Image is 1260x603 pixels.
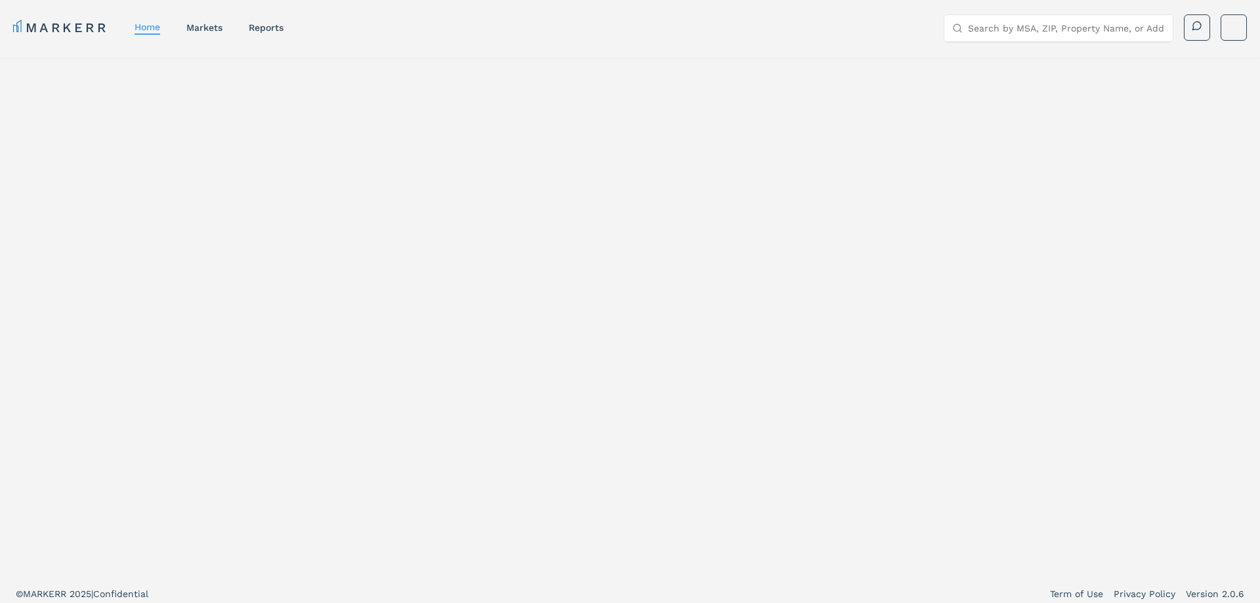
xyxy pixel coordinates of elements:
[1050,587,1103,600] a: Term of Use
[93,589,148,599] span: Confidential
[13,18,108,37] a: MARKERR
[186,22,222,33] a: markets
[16,589,23,599] span: ©
[1186,587,1244,600] a: Version 2.0.6
[968,15,1165,41] input: Search by MSA, ZIP, Property Name, or Address
[23,589,70,599] span: MARKERR
[1114,587,1175,600] a: Privacy Policy
[135,22,160,32] a: home
[70,589,93,599] span: 2025 |
[249,22,283,33] a: reports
